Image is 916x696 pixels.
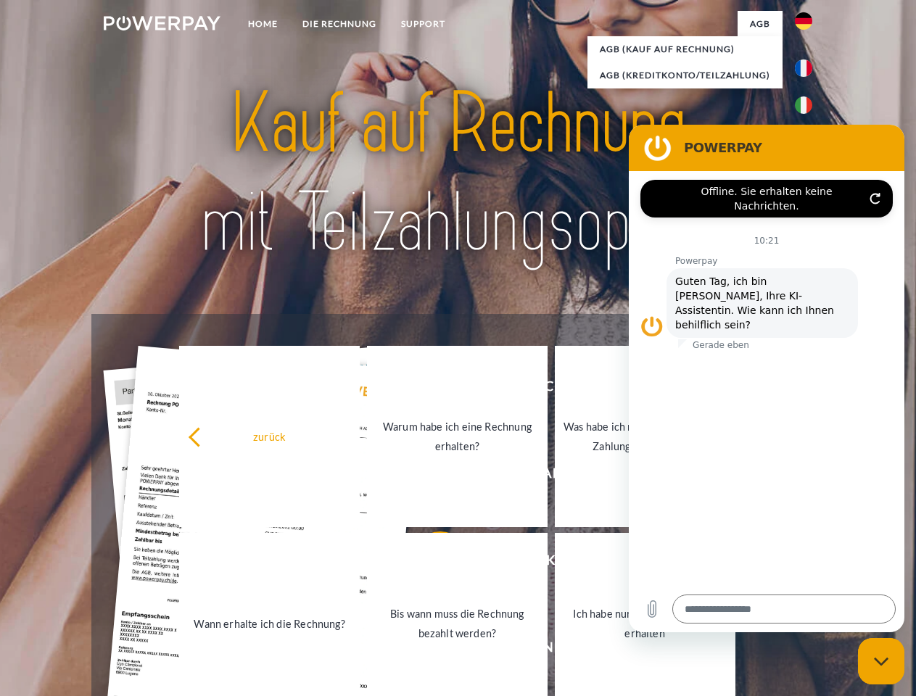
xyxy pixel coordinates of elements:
[555,346,735,527] a: Was habe ich noch offen, ist meine Zahlung eingegangen?
[587,62,783,88] a: AGB (Kreditkonto/Teilzahlung)
[564,604,727,643] div: Ich habe nur eine Teillieferung erhalten
[236,11,290,37] a: Home
[795,96,812,114] img: it
[587,36,783,62] a: AGB (Kauf auf Rechnung)
[139,70,777,278] img: title-powerpay_de.svg
[188,426,351,446] div: zurück
[795,12,812,30] img: de
[104,16,220,30] img: logo-powerpay-white.svg
[389,11,458,37] a: SUPPORT
[629,125,904,632] iframe: Messaging-Fenster
[858,638,904,684] iframe: Schaltfläche zum Öffnen des Messaging-Fensters; Konversation läuft
[290,11,389,37] a: DIE RECHNUNG
[188,613,351,633] div: Wann erhalte ich die Rechnung?
[376,604,539,643] div: Bis wann muss die Rechnung bezahlt werden?
[795,59,812,77] img: fr
[376,417,539,456] div: Warum habe ich eine Rechnung erhalten?
[564,417,727,456] div: Was habe ich noch offen, ist meine Zahlung eingegangen?
[738,11,783,37] a: agb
